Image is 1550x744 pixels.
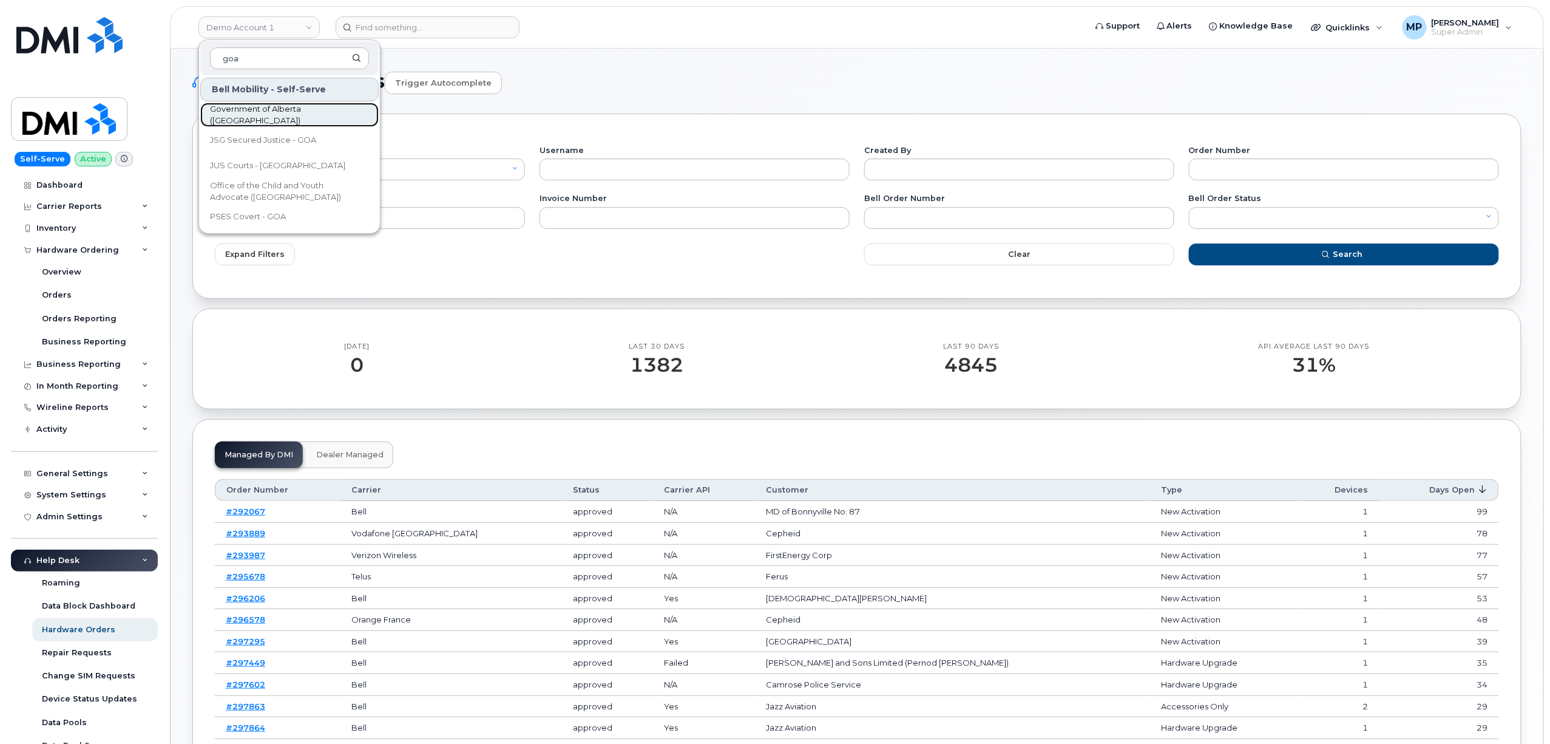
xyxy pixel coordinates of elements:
[562,631,654,653] td: approved
[1150,523,1297,545] td: New Activation
[562,545,654,567] td: approved
[654,717,755,739] td: Yes
[540,147,850,155] label: Username
[1297,609,1379,631] td: 1
[654,609,755,631] td: N/A
[755,717,1150,739] td: Jazz Aviation
[864,147,1174,155] label: Created By
[1150,631,1297,653] td: New Activation
[654,652,755,674] td: Failed
[341,523,562,545] td: Vodafone [GEOGRAPHIC_DATA]
[562,674,654,696] td: approved
[1150,501,1297,523] td: New Activation
[1150,717,1297,739] td: Hardware Upgrade
[1150,696,1297,718] td: Accessories Only
[385,72,502,94] a: Trigger autocomplete
[226,615,265,624] a: #296578
[562,696,654,718] td: approved
[755,696,1150,718] td: Jazz Aviation
[344,342,370,352] div: [DATE]
[654,479,755,501] th: Carrier API
[192,70,1521,94] h1: Hardware Orders
[1379,696,1499,718] td: 2025-08-11
[200,205,379,229] a: PSES Covert - GOA
[226,636,265,646] a: #297295
[210,211,286,223] span: PSES Covert - GOA
[654,523,755,545] td: N/A
[341,717,562,739] td: Bell
[1333,248,1363,260] span: Search
[755,674,1150,696] td: Camrose Police Service
[654,696,755,718] td: Yes
[226,680,265,689] a: #297602
[226,572,265,581] a: #295678
[1150,479,1297,501] th: Type
[1297,631,1379,653] td: 1
[341,545,562,567] td: Verizon Wireless
[1379,479,1499,501] th: Days Open
[562,588,654,610] td: approved
[1379,717,1499,739] td: 2025-08-11
[562,501,654,523] td: approved
[1150,566,1297,588] td: New Activation
[200,179,379,203] a: Office of the Child and Youth Advocate ([GEOGRAPHIC_DATA])
[344,354,370,376] div: 0
[1297,566,1379,588] td: 1
[210,160,345,172] span: JUS Courts - [GEOGRAPHIC_DATA]
[755,545,1150,567] td: FirstEnergy Corp
[341,566,562,588] td: Telus
[226,507,265,516] a: #292067
[200,78,379,101] div: Bell Mobility - Self-Serve
[562,479,654,501] th: Status
[210,134,316,146] span: JSG Secured Justice - GOA
[1150,545,1297,567] td: New Activation
[755,631,1150,653] td: [GEOGRAPHIC_DATA]
[215,479,341,501] th: Order Number
[1189,195,1499,203] label: Bell Order Status
[1379,588,1499,610] td: 2025-07-18
[944,342,1000,352] div: Last 90 Days
[210,47,369,69] input: Search
[654,588,755,610] td: Yes
[654,566,755,588] td: N/A
[1379,523,1499,545] td: 2025-06-23
[316,450,384,460] span: Dealer Managed
[1297,501,1379,523] td: 1
[226,528,265,538] a: #293889
[654,631,755,653] td: Yes
[1297,523,1379,545] td: 1
[1150,588,1297,610] td: New Activation
[1379,501,1499,523] td: 2025-06-02
[1150,674,1297,696] td: Hardware Upgrade
[200,103,379,127] a: Government of Alberta ([GEOGRAPHIC_DATA])
[864,195,1174,203] label: Bell Order Number
[562,652,654,674] td: approved
[1379,631,1499,653] td: 2025-08-01
[226,550,265,560] a: #293987
[1297,588,1379,610] td: 1
[540,195,850,203] label: Invoice Number
[1259,342,1370,352] div: API Average last 90 days
[1297,545,1379,567] td: 1
[755,566,1150,588] td: Ferus
[1297,652,1379,674] td: 1
[1259,354,1370,376] div: 31%
[755,479,1150,501] th: Customer
[755,588,1150,610] td: [DEMOGRAPHIC_DATA][PERSON_NAME]
[654,674,755,696] td: N/A
[654,545,755,567] td: N/A
[226,723,265,732] a: #297864
[200,154,379,178] a: JUS Courts - [GEOGRAPHIC_DATA]
[341,631,562,653] td: Bell
[341,696,562,718] td: Bell
[1189,147,1499,155] label: Order Number
[1379,609,1499,631] td: 2025-07-23
[210,103,350,127] span: Government of Alberta ([GEOGRAPHIC_DATA])
[1379,652,1499,674] td: 2025-08-05
[226,593,265,603] a: #296206
[1297,674,1379,696] td: 1
[341,674,562,696] td: Bell
[562,717,654,739] td: approved
[225,248,285,260] span: Expand Filters
[562,523,654,545] td: approved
